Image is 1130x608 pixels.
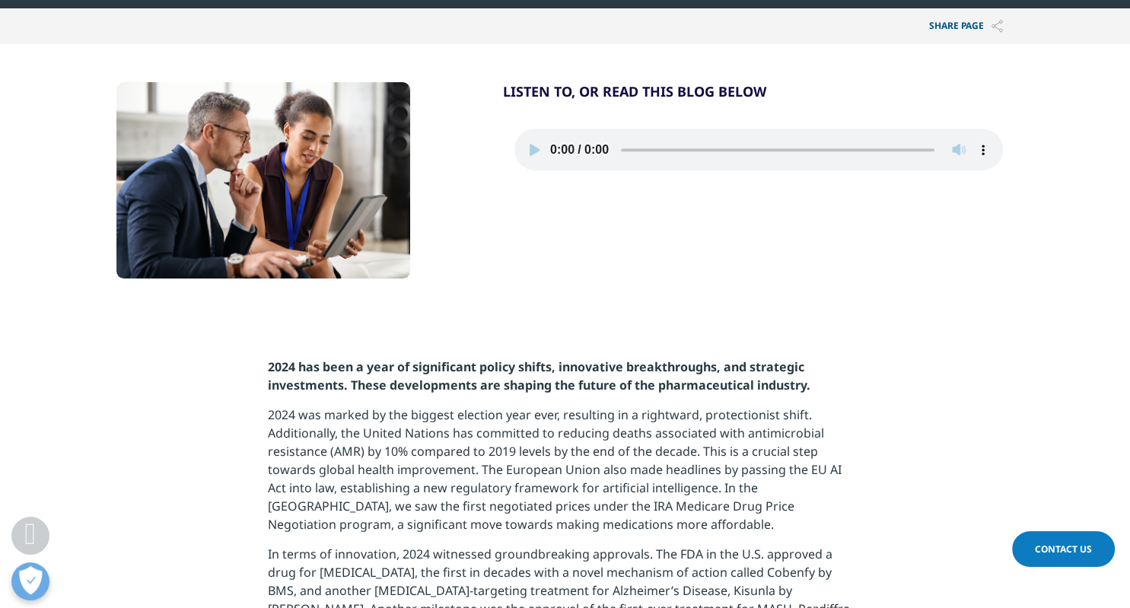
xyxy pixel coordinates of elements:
[918,8,1014,44] button: Share PAGEShare PAGE
[11,562,49,600] button: Open Preferences
[268,406,862,545] p: 2024 was marked by the biggest election year ever, resulting in a rightward, protectionist shift....
[268,358,810,393] strong: 2024 has been a year of significant policy shifts, innovative breakthroughs, and strategic invest...
[918,8,1014,44] p: Share PAGE
[1012,531,1115,567] a: Contact Us
[1035,543,1092,555] span: Contact Us
[503,82,1014,106] h2: LISTEN TO, OR READ THIS BLOG BELOW
[992,20,1003,33] img: Share PAGE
